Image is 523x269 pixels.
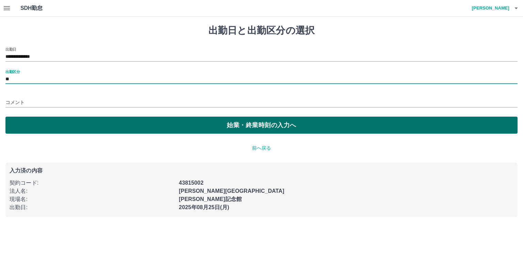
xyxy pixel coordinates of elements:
p: 契約コード : [10,179,175,187]
b: [PERSON_NAME][GEOGRAPHIC_DATA] [179,188,284,194]
button: 始業・終業時刻の入力へ [5,117,518,134]
h1: 出勤日と出勤区分の選択 [5,25,518,36]
b: [PERSON_NAME]記念館 [179,196,242,202]
b: 2025年08月25日(月) [179,204,229,210]
p: 出勤日 : [10,203,175,212]
p: 入力済の内容 [10,168,513,173]
b: 43815002 [179,180,203,186]
p: 前へ戻る [5,145,518,152]
label: 出勤区分 [5,69,20,74]
label: 出勤日 [5,47,16,52]
p: 現場名 : [10,195,175,203]
p: 法人名 : [10,187,175,195]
